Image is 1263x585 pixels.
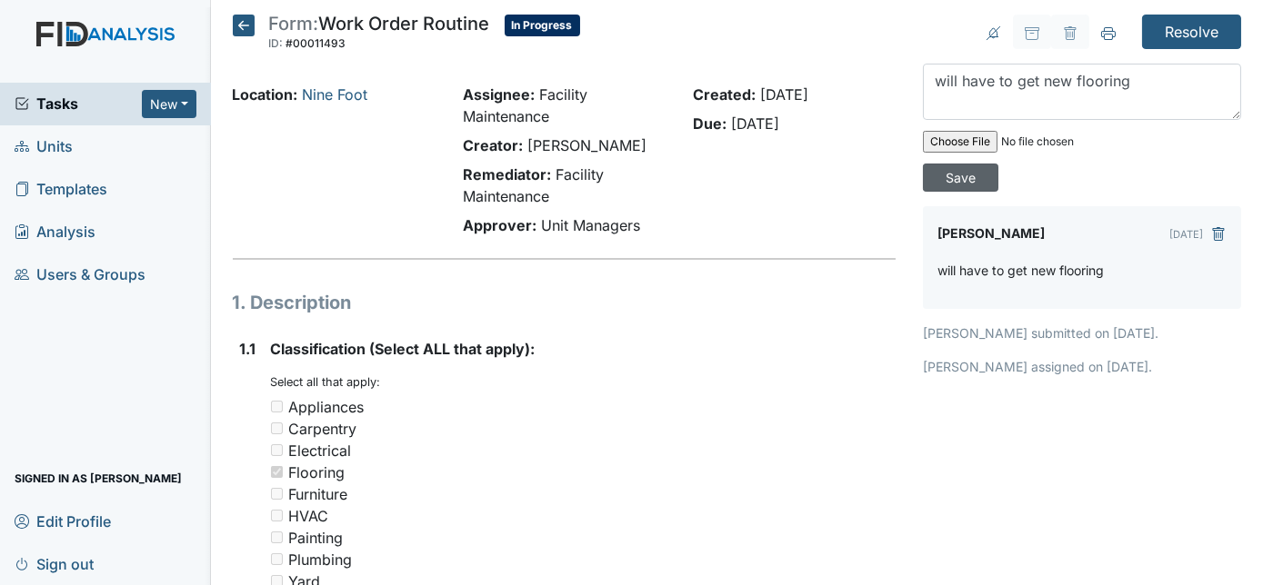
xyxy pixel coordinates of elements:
p: will have to get new flooring [937,261,1104,280]
input: Carpentry [271,422,283,434]
small: Select all that apply: [271,375,381,389]
span: Unit Managers [541,216,640,234]
h1: 1. Description [233,289,897,316]
input: HVAC [271,510,283,521]
span: Form: [269,13,319,35]
span: #00011493 [286,36,346,50]
div: Flooring [289,461,346,483]
label: 1.1 [240,338,256,360]
input: Appliances [271,401,283,412]
span: In Progress [505,15,580,36]
span: Sign out [15,550,94,578]
input: Flooring [271,466,283,478]
strong: Approver: [463,216,536,234]
a: Tasks [15,93,142,114]
span: Signed in as [PERSON_NAME] [15,464,182,492]
input: Resolve [1142,15,1241,49]
small: [DATE] [1169,228,1203,241]
div: Work Order Routine [269,15,490,55]
span: Users & Groups [15,261,145,289]
div: Carpentry [289,418,357,440]
input: Save [923,164,998,192]
div: HVAC [289,505,329,527]
span: [PERSON_NAME] [527,136,647,154]
input: Electrical [271,444,283,456]
a: Nine Foot [303,85,368,104]
div: Electrical [289,440,352,461]
p: [PERSON_NAME] assigned on [DATE]. [923,357,1241,376]
div: Appliances [289,396,365,418]
p: [PERSON_NAME] submitted on [DATE]. [923,323,1241,342]
input: Furniture [271,488,283,500]
span: Classification (Select ALL that apply): [271,340,536,358]
strong: Due: [693,114,727,133]
span: Analysis [15,218,95,246]
button: New [142,90,196,118]
strong: Remediator: [463,165,551,183]
label: [PERSON_NAME] [937,221,1045,246]
strong: Assignee: [463,85,535,104]
span: Templates [15,175,107,203]
strong: Creator: [463,136,523,154]
input: Painting [271,531,283,543]
div: Painting [289,527,344,549]
span: Units [15,133,73,161]
input: Plumbing [271,553,283,565]
div: Furniture [289,483,348,505]
span: Edit Profile [15,507,111,535]
div: Plumbing [289,549,353,570]
strong: Location: [233,85,298,104]
span: [DATE] [760,85,808,104]
span: [DATE] [731,114,779,133]
strong: Created: [693,85,756,104]
span: ID: [269,36,284,50]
